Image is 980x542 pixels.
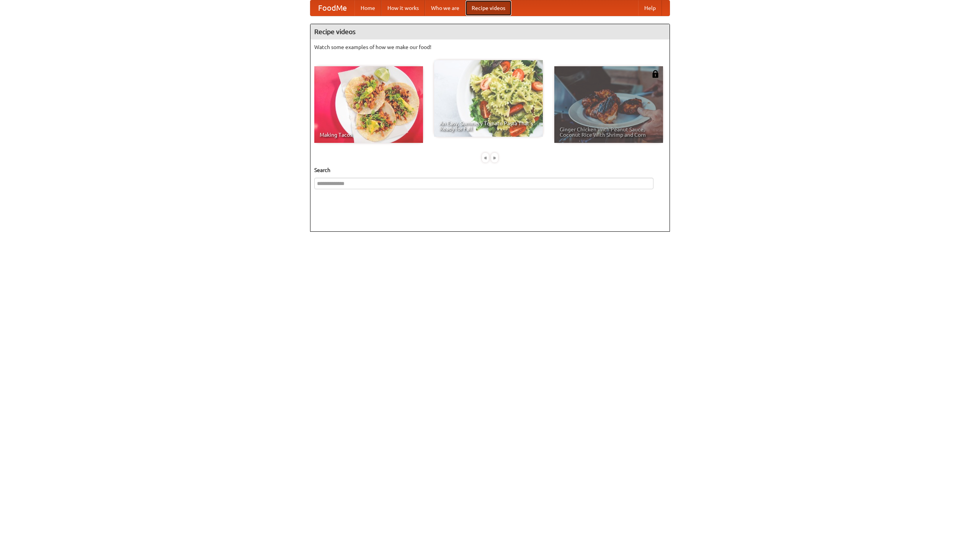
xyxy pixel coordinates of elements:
span: Making Tacos [320,132,418,138]
a: An Easy, Summery Tomato Pasta That's Ready for Fall [434,60,543,137]
a: Who we are [425,0,465,16]
div: « [482,153,489,162]
h4: Recipe videos [310,24,670,39]
a: Making Tacos [314,66,423,143]
a: FoodMe [310,0,354,16]
h5: Search [314,166,666,174]
a: Help [638,0,662,16]
div: » [491,153,498,162]
img: 483408.png [652,70,659,78]
span: An Easy, Summery Tomato Pasta That's Ready for Fall [439,121,537,131]
a: Home [354,0,381,16]
a: How it works [381,0,425,16]
p: Watch some examples of how we make our food! [314,43,666,51]
a: Recipe videos [465,0,511,16]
